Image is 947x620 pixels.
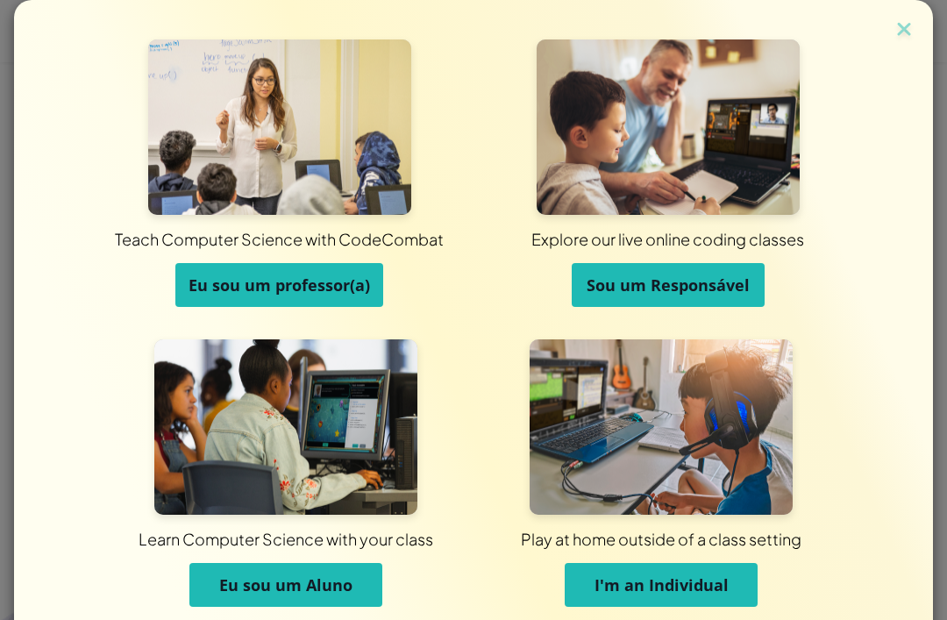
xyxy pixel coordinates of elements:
[219,574,352,595] span: Eu sou um Aluno
[154,339,417,515] img: For Students
[893,18,915,44] img: close icon
[587,274,750,296] span: Sou um Responsável
[189,274,370,296] span: Eu sou um professor(a)
[595,574,729,595] span: I'm an Individual
[175,263,383,307] button: Eu sou um professor(a)
[189,563,382,607] button: Eu sou um Aluno
[530,339,793,515] img: For Individuals
[148,39,411,215] img: For Educators
[537,39,800,215] img: For Parents
[565,563,758,607] button: I'm an Individual
[572,263,765,307] button: Sou um Responsável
